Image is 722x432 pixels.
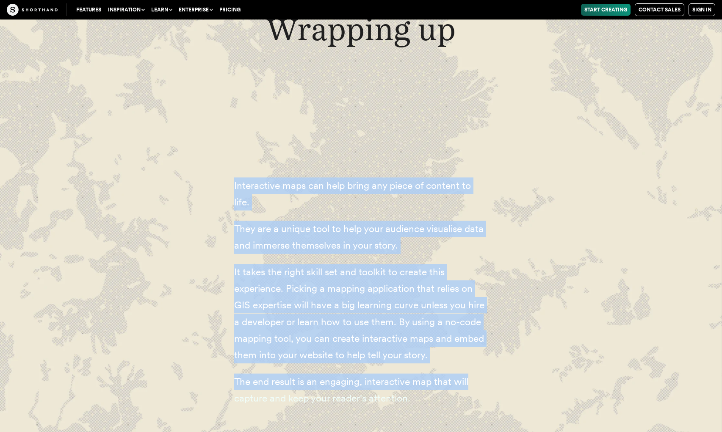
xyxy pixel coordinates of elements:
a: Features [73,4,105,16]
span: They are a unique tool to help your audience visualise data and immerse themselves in your story. [234,223,484,251]
span: Wrapping up [266,10,456,48]
span: The end result is an engaging, interactive map that will capture and keep your reader's attention. [234,376,468,404]
span: Interactive maps can help bring any piece of content to life. [234,180,471,208]
a: Start Creating [581,4,631,16]
button: Enterprise [175,4,216,16]
a: Contact Sales [635,3,684,16]
a: Sign in [689,3,715,16]
a: Pricing [216,4,244,16]
img: The Craft [7,4,58,16]
span: It takes the right skill set and toolkit to create this experience. Picking a mapping application... [234,266,484,360]
button: Inspiration [105,4,148,16]
button: Learn [148,4,175,16]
